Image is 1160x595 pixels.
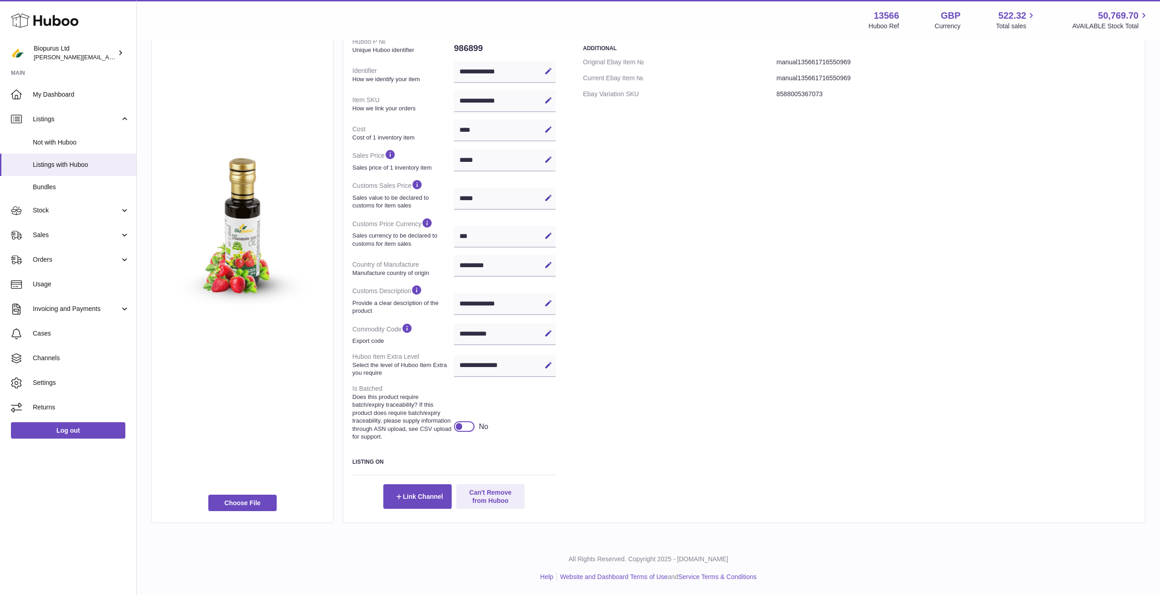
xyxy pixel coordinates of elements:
[352,458,556,466] h3: Listing On
[33,378,129,387] span: Settings
[352,164,452,172] strong: Sales price of 1 inventory item
[34,53,183,61] span: [PERSON_NAME][EMAIL_ADDRESS][DOMAIN_NAME]
[456,484,525,509] button: Can't Remove from Huboo
[33,183,129,191] span: Bundles
[33,115,120,124] span: Listings
[479,422,488,432] div: No
[869,22,899,31] div: Huboo Ref
[352,46,452,54] strong: Unique Huboo identifier
[352,194,452,210] strong: Sales value to be declared to customs for item sales
[1072,10,1149,31] a: 50,769.70 AVAILABLE Stock Total
[11,46,25,60] img: peter@biopurus.co.uk
[941,10,960,22] strong: GBP
[777,54,1136,70] dd: manual135661716550969
[352,104,452,113] strong: How we link your orders
[144,555,1153,564] p: All Rights Reserved. Copyright 2025 - [DOMAIN_NAME]
[352,63,454,87] dt: Identifier
[998,10,1026,22] span: 522.32
[208,495,277,511] span: Choose File
[352,134,452,142] strong: Cost of 1 inventory item
[33,138,129,147] span: Not with Huboo
[352,393,452,441] strong: Does this product require batch/expiry traceability? If this product does require batch/expiry tr...
[352,213,454,251] dt: Customs Price Currency
[777,70,1136,86] dd: manual135661716550969
[352,299,452,315] strong: Provide a clear description of the product
[352,175,454,213] dt: Customs Sales Price
[33,255,120,264] span: Orders
[352,121,454,145] dt: Cost
[352,381,454,445] dt: Is Batched
[352,232,452,248] strong: Sales currency to be declared to customs for item sales
[33,329,129,338] span: Cases
[352,319,454,349] dt: Commodity Code
[996,10,1036,31] a: 522.32 Total sales
[33,354,129,362] span: Channels
[33,231,120,239] span: Sales
[33,305,120,313] span: Invoicing and Payments
[352,257,454,280] dt: Country of Manufacture
[352,145,454,175] dt: Sales Price
[352,92,454,116] dt: Item SKU
[33,160,129,169] span: Listings with Huboo
[777,86,1136,102] dd: 8588005367073
[352,361,452,377] strong: Select the level of Huboo Item Extra you require
[33,206,120,215] span: Stock
[540,573,553,580] a: Help
[11,422,125,439] a: Log out
[557,573,757,581] li: and
[583,54,777,70] dt: Original Ebay Item №
[874,10,899,22] strong: 13566
[383,484,452,509] button: Link Channel
[583,45,1136,52] h3: Additional
[352,349,454,381] dt: Huboo Item Extra Level
[161,141,324,305] img: 135661717145043.jpg
[996,22,1036,31] span: Total sales
[678,573,757,580] a: Service Terms & Conditions
[935,22,961,31] div: Currency
[33,280,129,289] span: Usage
[1072,22,1149,31] span: AVAILABLE Stock Total
[1098,10,1139,22] span: 50,769.70
[352,75,452,83] strong: How we identify your item
[33,90,129,99] span: My Dashboard
[583,70,777,86] dt: Current Ebay Item №
[560,573,668,580] a: Website and Dashboard Terms of Use
[352,269,452,277] strong: Manufacture country of origin
[352,34,454,57] dt: Huboo P №
[454,39,556,58] dd: 986899
[34,44,116,62] div: Biopurus Ltd
[33,403,129,412] span: Returns
[583,86,777,102] dt: Ebay Variation SKU
[352,337,452,345] strong: Export code
[352,280,454,318] dt: Customs Description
